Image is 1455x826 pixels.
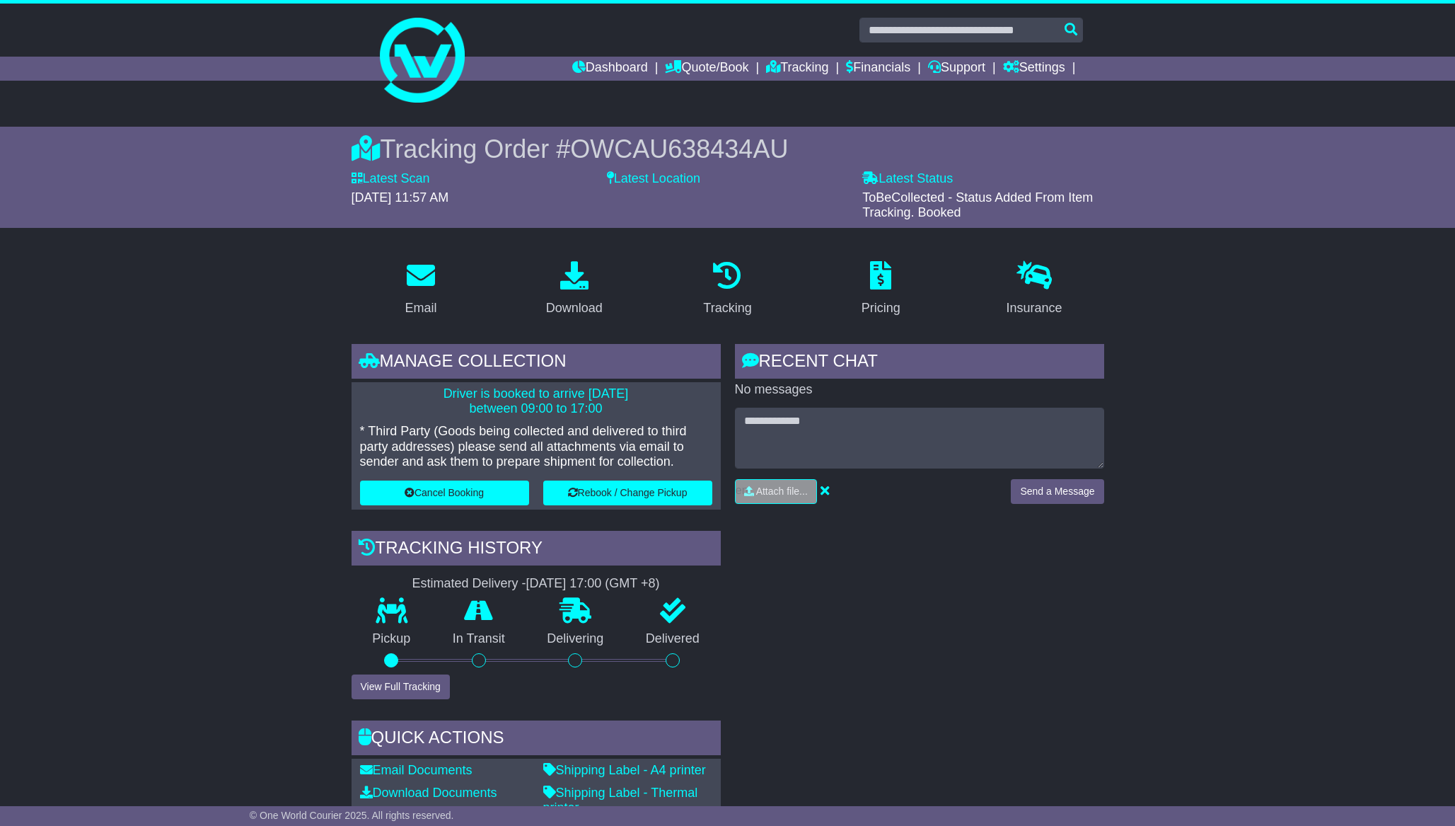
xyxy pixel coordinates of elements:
[735,382,1104,398] p: No messages
[352,190,449,205] span: [DATE] 11:57 AM
[352,576,721,592] div: Estimated Delivery -
[431,631,526,647] p: In Transit
[997,256,1072,323] a: Insurance
[862,171,953,187] label: Latest Status
[570,134,788,164] span: OWCAU638434AU
[735,344,1104,382] div: RECENT CHAT
[352,721,721,759] div: Quick Actions
[546,299,603,318] div: Download
[352,675,450,699] button: View Full Tracking
[250,810,454,821] span: © One World Courier 2025. All rights reserved.
[766,57,828,81] a: Tracking
[352,531,721,569] div: Tracking history
[1007,299,1062,318] div: Insurance
[360,763,473,777] a: Email Documents
[526,576,660,592] div: [DATE] 17:00 (GMT +8)
[405,299,436,318] div: Email
[543,786,698,815] a: Shipping Label - Thermal printer
[928,57,985,81] a: Support
[607,171,700,187] label: Latest Location
[665,57,748,81] a: Quote/Book
[862,299,900,318] div: Pricing
[537,256,612,323] a: Download
[360,424,712,470] p: * Third Party (Goods being collected and delivered to third party addresses) please send all atta...
[352,631,432,647] p: Pickup
[360,786,497,800] a: Download Documents
[572,57,648,81] a: Dashboard
[395,256,446,323] a: Email
[360,481,529,505] button: Cancel Booking
[694,256,760,323] a: Tracking
[625,631,721,647] p: Delivered
[526,631,625,647] p: Delivering
[360,386,712,417] p: Driver is booked to arrive [DATE] between 09:00 to 17:00
[543,763,706,777] a: Shipping Label - A4 printer
[352,344,721,382] div: Manage collection
[543,481,712,505] button: Rebook / Change Pickup
[352,134,1104,164] div: Tracking Order #
[352,171,430,187] label: Latest Scan
[1011,479,1103,504] button: Send a Message
[852,256,910,323] a: Pricing
[846,57,910,81] a: Financials
[1003,57,1065,81] a: Settings
[703,299,751,318] div: Tracking
[862,190,1093,220] span: ToBeCollected - Status Added From Item Tracking. Booked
